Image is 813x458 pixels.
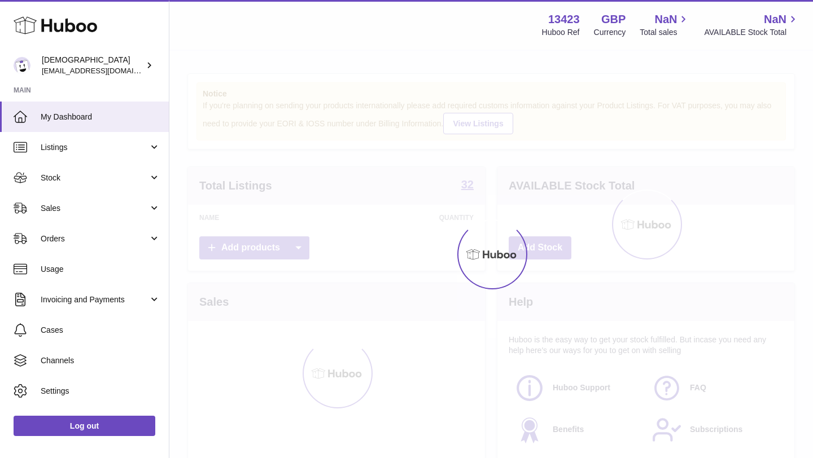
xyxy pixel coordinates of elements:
span: Orders [41,234,148,244]
img: olgazyuz@outlook.com [14,57,30,74]
span: Usage [41,264,160,275]
span: Settings [41,386,160,397]
a: NaN Total sales [640,12,690,38]
span: My Dashboard [41,112,160,122]
span: Stock [41,173,148,183]
div: [DEMOGRAPHIC_DATA] [42,55,143,76]
div: Currency [594,27,626,38]
span: NaN [654,12,677,27]
span: [EMAIL_ADDRESS][DOMAIN_NAME] [42,66,166,75]
span: Channels [41,355,160,366]
span: Invoicing and Payments [41,294,148,305]
strong: GBP [601,12,626,27]
strong: 13423 [548,12,580,27]
span: Total sales [640,27,690,38]
a: NaN AVAILABLE Stock Total [704,12,799,38]
span: AVAILABLE Stock Total [704,27,799,38]
span: Sales [41,203,148,214]
a: Log out [14,416,155,436]
span: Cases [41,325,160,336]
span: Listings [41,142,148,153]
div: Huboo Ref [542,27,580,38]
span: NaN [764,12,786,27]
